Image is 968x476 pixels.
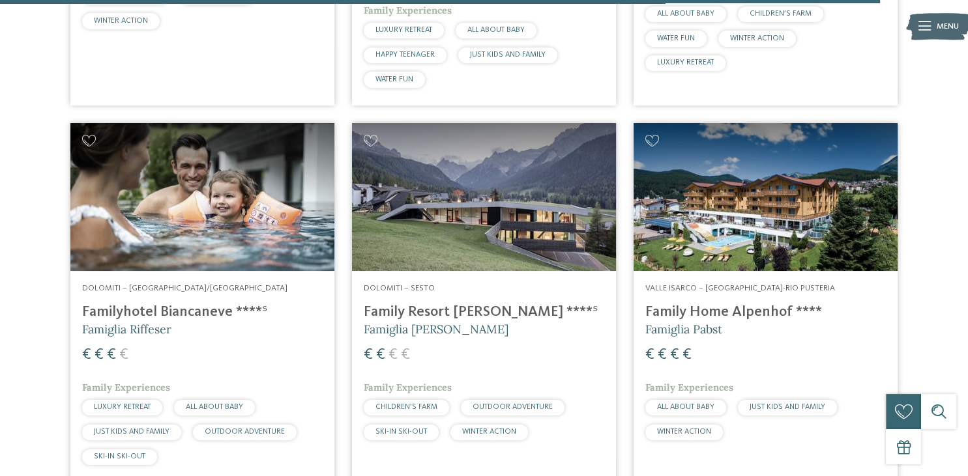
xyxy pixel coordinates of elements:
span: WINTER ACTION [94,17,148,25]
span: € [107,347,116,363]
span: CHILDREN’S FARM [750,10,812,18]
span: Famiglia Riffeser [82,322,171,337]
img: Cercate un hotel per famiglie? Qui troverete solo i migliori! [70,123,334,272]
h4: Family Home Alpenhof **** [645,303,886,321]
span: € [376,347,385,363]
span: WATER FUN [657,35,695,42]
span: Family Experiences [82,382,170,393]
span: WINTER ACTION [657,428,711,436]
span: € [364,347,373,363]
span: JUST KIDS AND FAMILY [94,428,169,436]
span: WATER FUN [375,76,413,83]
span: HAPPY TEENAGER [375,51,435,59]
span: Family Experiences [645,382,733,393]
span: LUXURY RETREAT [94,403,151,411]
span: ALL ABOUT BABY [657,10,714,18]
span: ALL ABOUT BABY [657,403,714,411]
span: CHILDREN’S FARM [375,403,437,411]
span: € [119,347,128,363]
span: WINTER ACTION [730,35,784,42]
h4: Familyhotel Biancaneve ****ˢ [82,303,323,321]
span: € [645,347,654,363]
img: Family Home Alpenhof **** [634,123,898,272]
span: ALL ABOUT BABY [467,26,525,34]
span: Family Experiences [364,5,452,16]
img: Family Resort Rainer ****ˢ [352,123,616,272]
span: Valle Isarco – [GEOGRAPHIC_DATA]-Rio Pusteria [645,284,835,292]
span: Famiglia [PERSON_NAME] [364,322,508,337]
span: Family Experiences [364,382,452,393]
span: Dolomiti – [GEOGRAPHIC_DATA]/[GEOGRAPHIC_DATA] [82,284,287,292]
span: JUST KIDS AND FAMILY [470,51,546,59]
span: LUXURY RETREAT [375,26,432,34]
span: Dolomiti – Sesto [364,284,435,292]
span: € [670,347,679,363]
span: WINTER ACTION [462,428,516,436]
span: € [95,347,104,363]
span: € [401,347,410,363]
span: OUTDOOR ADVENTURE [473,403,553,411]
span: € [682,347,692,363]
span: € [82,347,91,363]
span: SKI-IN SKI-OUT [94,453,145,460]
span: ALL ABOUT BABY [186,403,243,411]
span: LUXURY RETREAT [657,59,714,66]
span: € [658,347,667,363]
span: SKI-IN SKI-OUT [375,428,427,436]
span: OUTDOOR ADVENTURE [205,428,285,436]
span: JUST KIDS AND FAMILY [750,403,825,411]
h4: Family Resort [PERSON_NAME] ****ˢ [364,303,604,321]
span: Famiglia Pabst [645,322,722,337]
span: € [389,347,398,363]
